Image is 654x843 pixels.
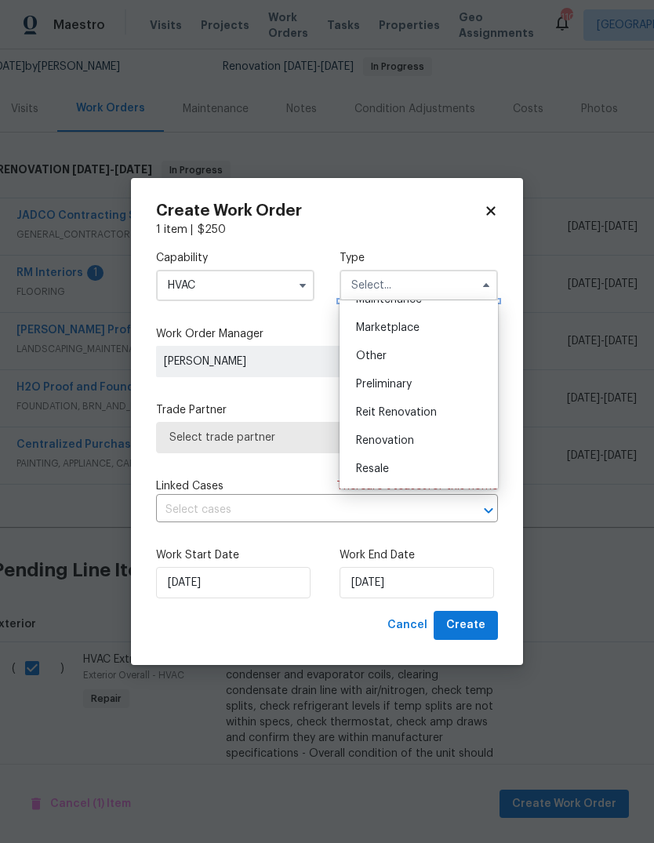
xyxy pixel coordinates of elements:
[156,567,311,598] input: M/D/YYYY
[356,322,420,333] span: Marketplace
[356,379,412,390] span: Preliminary
[356,463,389,474] span: Resale
[356,407,437,418] span: Reit Renovation
[156,222,498,238] div: 1 item |
[156,478,223,494] span: Linked Cases
[156,326,498,342] label: Work Order Manager
[340,270,498,301] input: Select...
[156,203,484,219] h2: Create Work Order
[164,354,390,369] span: [PERSON_NAME]
[356,435,414,446] span: Renovation
[156,270,314,301] input: Select...
[381,611,434,640] button: Cancel
[356,351,387,362] span: Other
[169,430,485,445] span: Select trade partner
[340,567,494,598] input: M/D/YYYY
[156,402,498,418] label: Trade Partner
[156,547,314,563] label: Work Start Date
[434,611,498,640] button: Create
[340,547,498,563] label: Work End Date
[156,250,314,266] label: Capability
[198,224,226,235] span: $ 250
[387,616,427,635] span: Cancel
[478,500,500,521] button: Open
[446,616,485,635] span: Create
[293,276,312,295] button: Show options
[477,276,496,295] button: Hide options
[340,250,498,266] label: Type
[336,478,498,494] span: There are case s for this home
[156,498,454,522] input: Select cases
